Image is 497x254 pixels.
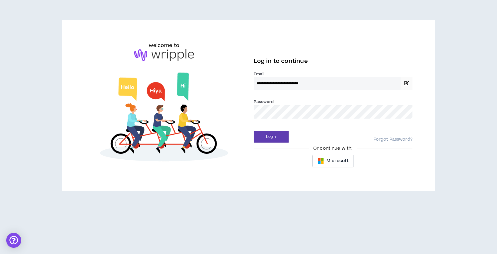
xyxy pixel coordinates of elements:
[6,233,21,248] div: Open Intercom Messenger
[85,67,243,169] img: Welcome to Wripple
[309,145,357,152] span: Or continue with:
[254,131,289,143] button: Login
[254,57,308,65] span: Log in to continue
[134,49,194,61] img: logo-brand.png
[373,137,412,143] a: Forgot Password?
[326,158,348,164] span: Microsoft
[149,42,180,49] h6: welcome to
[254,71,412,77] label: Email
[254,99,274,105] label: Password
[312,155,354,167] button: Microsoft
